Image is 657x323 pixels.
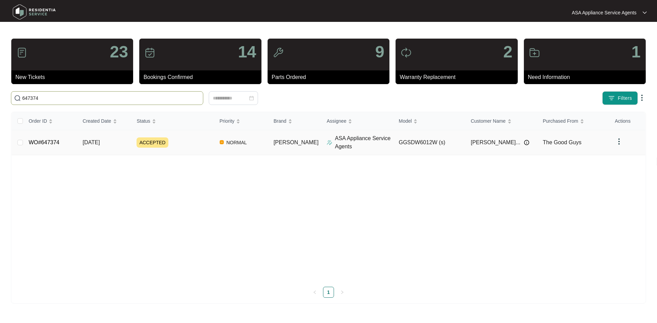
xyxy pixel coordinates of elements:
[309,287,320,298] li: Previous Page
[393,112,465,130] th: Model
[340,290,344,294] span: right
[144,47,155,58] img: icon
[471,138,520,147] span: [PERSON_NAME]...
[224,138,250,147] span: NORMAL
[401,47,412,58] img: icon
[327,140,332,145] img: Assigner Icon
[273,47,284,58] img: icon
[143,73,261,81] p: Bookings Confirmed
[337,287,348,298] li: Next Page
[609,112,645,130] th: Actions
[638,94,646,102] img: dropdown arrow
[83,139,100,145] span: [DATE]
[327,117,347,125] span: Assignee
[631,44,641,60] p: 1
[465,112,538,130] th: Customer Name
[10,2,58,22] img: residentia service logo
[323,287,334,298] li: 1
[272,73,389,81] p: Parts Ordered
[273,117,286,125] span: Brand
[273,139,319,145] span: [PERSON_NAME]
[643,11,647,14] img: dropdown arrow
[572,9,636,16] p: ASA Appliance Service Agents
[400,73,517,81] p: Warranty Replacement
[602,91,638,105] button: filter iconFilters
[29,117,47,125] span: Order ID
[399,117,412,125] span: Model
[29,139,60,145] a: WO#647374
[238,44,256,60] p: 14
[503,44,513,60] p: 2
[543,139,581,145] span: The Good Guys
[618,95,632,102] span: Filters
[309,287,320,298] button: left
[313,290,317,294] span: left
[393,130,465,155] td: GGSDW6012W (s)
[608,95,615,102] img: filter icon
[529,47,540,58] img: icon
[220,140,224,144] img: Vercel Logo
[615,137,623,146] img: dropdown arrow
[137,137,168,148] span: ACCEPTED
[471,117,506,125] span: Customer Name
[15,73,133,81] p: New Tickets
[337,287,348,298] button: right
[537,112,609,130] th: Purchased From
[137,117,150,125] span: Status
[110,44,128,60] p: 23
[543,117,578,125] span: Purchased From
[524,140,529,145] img: Info icon
[131,112,214,130] th: Status
[375,44,384,60] p: 9
[220,117,235,125] span: Priority
[214,112,268,130] th: Priority
[321,112,394,130] th: Assignee
[268,112,321,130] th: Brand
[323,287,334,297] a: 1
[14,95,21,102] img: search-icon
[22,94,200,102] input: Search by Order Id, Assignee Name, Customer Name, Brand and Model
[23,112,77,130] th: Order ID
[335,134,394,151] p: ASA Appliance Service Agents
[528,73,646,81] p: Need Information
[77,112,131,130] th: Created Date
[16,47,27,58] img: icon
[83,117,111,125] span: Created Date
